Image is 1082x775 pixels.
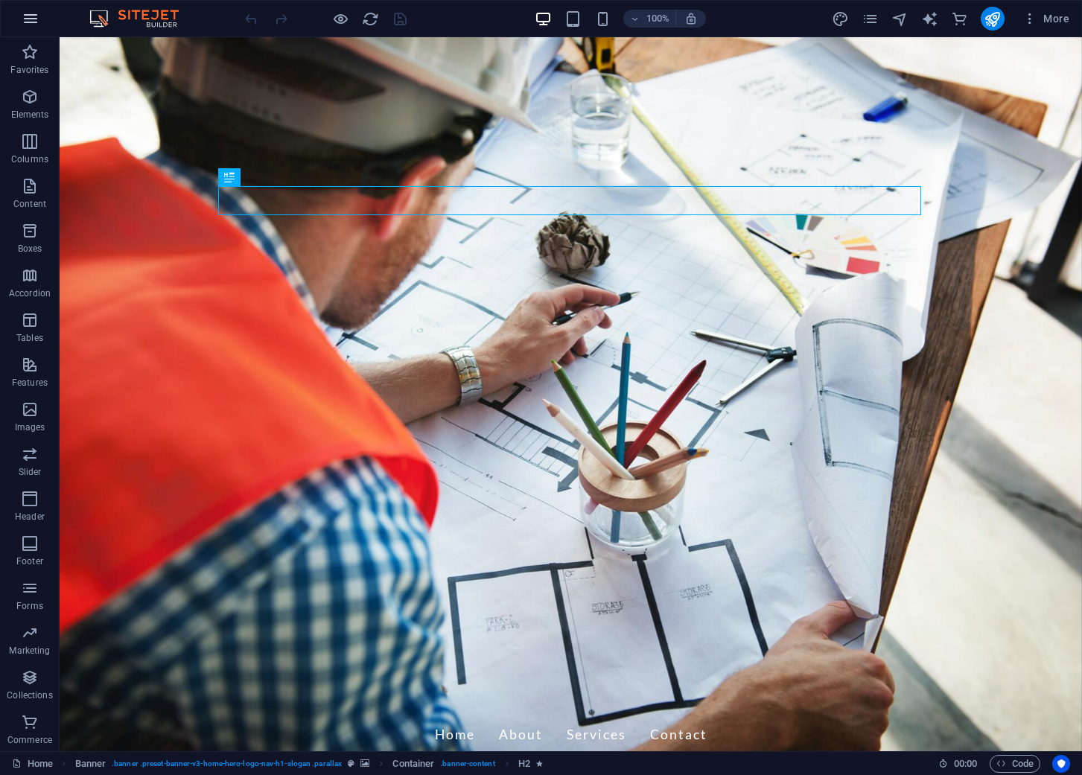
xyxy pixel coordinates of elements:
[7,734,52,746] p: Commerce
[331,10,349,28] button: Click here to leave preview mode and continue editing
[16,332,43,344] p: Tables
[362,10,379,28] i: Reload page
[862,10,879,28] i: Pages (Ctrl+Alt+S)
[981,7,1005,31] button: publish
[12,377,48,389] p: Features
[392,755,434,773] span: Click to select. Double-click to edit
[19,466,42,478] p: Slider
[15,421,45,433] p: Images
[12,755,53,773] a: Click to cancel selection. Double-click to open Pages
[9,645,50,657] p: Marketing
[1016,7,1075,31] button: More
[646,10,669,28] h6: 100%
[440,755,494,773] span: . banner-content
[832,10,849,28] i: Design (Ctrl+Alt+Y)
[10,64,48,76] p: Favorites
[921,10,938,28] i: AI Writer
[954,755,977,773] span: 00 00
[891,10,909,28] button: navigator
[862,10,879,28] button: pages
[11,153,48,165] p: Columns
[984,10,1001,28] i: Publish
[15,511,45,523] p: Header
[938,755,978,773] h6: Session time
[990,755,1040,773] button: Code
[951,10,968,28] i: Commerce
[832,10,850,28] button: design
[86,10,197,28] img: Editor Logo
[9,287,51,299] p: Accordion
[518,755,530,773] span: Click to select. Double-click to edit
[964,758,967,769] span: :
[112,755,342,773] span: . banner .preset-banner-v3-home-hero-logo-nav-h1-slogan .parallax
[7,689,52,701] p: Collections
[684,12,698,25] i: On resize automatically adjust zoom level to fit chosen device.
[16,600,43,612] p: Forms
[536,759,543,768] i: Element contains an animation
[348,759,354,768] i: This element is a customizable preset
[361,10,379,28] button: reload
[891,10,908,28] i: Navigator
[951,10,969,28] button: commerce
[623,10,676,28] button: 100%
[75,755,106,773] span: Click to select. Double-click to edit
[921,10,939,28] button: text_generator
[996,755,1034,773] span: Code
[11,109,49,121] p: Elements
[18,243,42,255] p: Boxes
[16,555,43,567] p: Footer
[13,198,46,210] p: Content
[75,755,544,773] nav: breadcrumb
[1052,755,1070,773] button: Usercentrics
[1022,11,1069,26] span: More
[360,759,369,768] i: This element contains a background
